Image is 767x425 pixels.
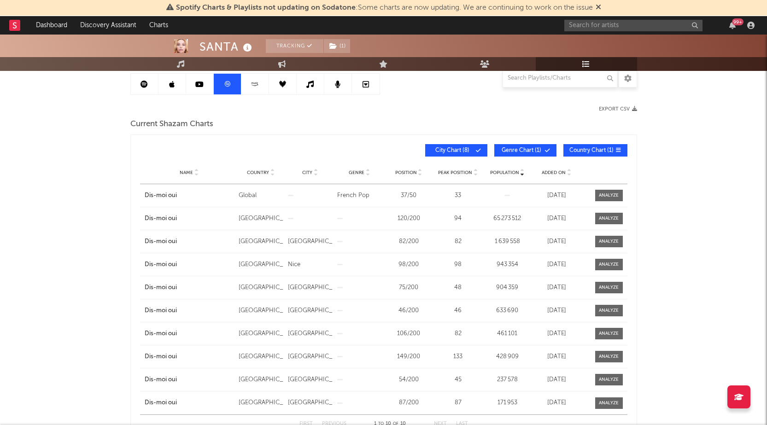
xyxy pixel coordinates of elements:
span: Country [247,170,269,175]
a: Dis-moi oui [145,191,234,200]
span: Country Chart ( 1 ) [569,148,614,153]
div: 237 578 [485,375,530,384]
div: 98 [436,260,480,269]
div: 106 / 200 [386,329,431,338]
button: Country Chart(1) [563,144,627,157]
div: 904 359 [485,283,530,292]
div: [GEOGRAPHIC_DATA] [288,375,333,384]
div: [DATE] [534,191,579,200]
div: [GEOGRAPHIC_DATA] [288,329,333,338]
span: Current Shazam Charts [130,119,213,130]
a: Dis-moi oui [145,283,234,292]
div: [DATE] [534,237,579,246]
div: 75 / 200 [386,283,431,292]
div: [GEOGRAPHIC_DATA] [239,352,283,361]
span: Peak Position [438,170,472,175]
div: 149 / 200 [386,352,431,361]
div: [GEOGRAPHIC_DATA] [288,283,333,292]
a: Dis-moi oui [145,237,234,246]
a: Dashboard [29,16,74,35]
button: (1) [324,39,350,53]
div: [GEOGRAPHIC_DATA] [239,329,283,338]
div: 54 / 200 [386,375,431,384]
div: 45 [436,375,480,384]
span: Genre [349,170,364,175]
a: Dis-moi oui [145,306,234,315]
span: City Chart ( 8 ) [431,148,474,153]
a: Dis-moi oui [145,352,234,361]
div: [DATE] [534,260,579,269]
button: Export CSV [599,106,637,112]
div: [DATE] [534,306,579,315]
div: 46 / 200 [386,306,431,315]
div: 461 101 [485,329,530,338]
button: 99+ [729,22,736,29]
div: French Pop [337,191,382,200]
div: Global [239,191,283,200]
div: [GEOGRAPHIC_DATA] [239,398,283,408]
div: 65 273 512 [485,214,530,223]
div: 87 / 200 [386,398,431,408]
div: 99 + [732,18,744,25]
a: Discovery Assistant [74,16,143,35]
span: Added On [542,170,566,175]
div: 37 / 50 [386,191,431,200]
div: [GEOGRAPHIC_DATA] [239,306,283,315]
div: 120 / 200 [386,214,431,223]
span: ( 1 ) [323,39,351,53]
div: [GEOGRAPHIC_DATA] [239,237,283,246]
span: Position [395,170,417,175]
div: 94 [436,214,480,223]
div: [GEOGRAPHIC_DATA] [239,214,283,223]
div: [DATE] [534,375,579,384]
span: City [302,170,312,175]
div: Nice [288,260,333,269]
div: [DATE] [534,352,579,361]
div: 633 690 [485,306,530,315]
div: [GEOGRAPHIC_DATA] [288,352,333,361]
span: Dismiss [596,4,601,12]
span: Population [490,170,519,175]
div: 82 [436,329,480,338]
div: 171 953 [485,398,530,408]
input: Search for artists [564,20,703,31]
a: Dis-moi oui [145,329,234,338]
div: 33 [436,191,480,200]
a: Dis-moi oui [145,398,234,408]
div: [DATE] [534,283,579,292]
div: 82 / 200 [386,237,431,246]
span: Spotify Charts & Playlists not updating on Sodatone [176,4,356,12]
div: 1 639 558 [485,237,530,246]
div: [GEOGRAPHIC_DATA] [288,306,333,315]
div: 133 [436,352,480,361]
div: [GEOGRAPHIC_DATA] [288,237,333,246]
a: Dis-moi oui [145,214,234,223]
button: Tracking [266,39,323,53]
a: Dis-moi oui [145,375,234,384]
div: 82 [436,237,480,246]
div: 46 [436,306,480,315]
div: 87 [436,398,480,408]
span: Genre Chart ( 1 ) [500,148,543,153]
div: [DATE] [534,398,579,408]
span: Name [180,170,193,175]
div: 428 909 [485,352,530,361]
a: Charts [143,16,175,35]
a: Dis-moi oui [145,260,234,269]
div: [GEOGRAPHIC_DATA] [239,375,283,384]
button: City Chart(8) [425,144,487,157]
div: [DATE] [534,214,579,223]
div: 98 / 200 [386,260,431,269]
div: 943 354 [485,260,530,269]
div: [GEOGRAPHIC_DATA] [239,283,283,292]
